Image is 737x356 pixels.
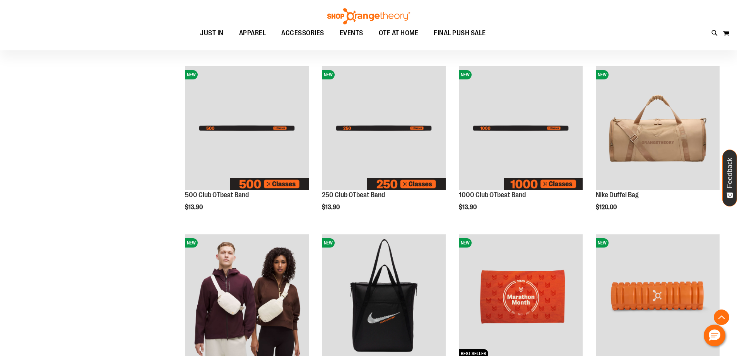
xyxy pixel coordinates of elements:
[192,24,231,42] a: JUST IN
[231,24,274,42] a: APPAREL
[332,24,371,42] a: EVENTS
[726,158,734,188] span: Feedback
[185,66,309,191] a: Image of 500 Club OTbeat BandNEW
[239,24,266,42] span: APPAREL
[371,24,426,42] a: OTF AT HOME
[322,238,335,248] span: NEW
[596,66,720,190] img: Nike Duffel Bag
[318,62,450,227] div: product
[322,191,385,199] a: 250 Club OTbeat Band
[459,66,583,190] img: Image of 1000 Club OTbeat Band
[379,24,419,42] span: OTF AT HOME
[426,24,494,42] a: FINAL PUSH SALE
[200,24,224,42] span: JUST IN
[185,204,204,211] span: $13.90
[322,70,335,79] span: NEW
[322,66,446,191] a: Image of 250 Club OTbeat BandNEW
[185,238,198,248] span: NEW
[185,191,249,199] a: 500 Club OTbeat Band
[459,238,472,248] span: NEW
[322,204,341,211] span: $13.90
[274,24,332,42] a: ACCESSORIES
[596,66,720,191] a: Nike Duffel BagNEW
[592,62,723,230] div: product
[722,150,737,206] button: Feedback - Show survey
[459,66,583,191] a: Image of 1000 Club OTbeat BandNEW
[596,204,618,211] span: $120.00
[185,66,309,190] img: Image of 500 Club OTbeat Band
[596,70,609,79] span: NEW
[596,238,609,248] span: NEW
[281,24,324,42] span: ACCESSORIES
[455,62,587,227] div: product
[459,70,472,79] span: NEW
[181,62,313,227] div: product
[340,24,363,42] span: EVENTS
[714,310,729,325] button: Back To Top
[326,8,411,24] img: Shop Orangetheory
[185,70,198,79] span: NEW
[596,191,639,199] a: Nike Duffel Bag
[459,191,526,199] a: 1000 Club OTbeat Band
[704,325,725,346] button: Hello, have a question? Let’s chat.
[459,204,478,211] span: $13.90
[322,66,446,190] img: Image of 250 Club OTbeat Band
[434,24,486,42] span: FINAL PUSH SALE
